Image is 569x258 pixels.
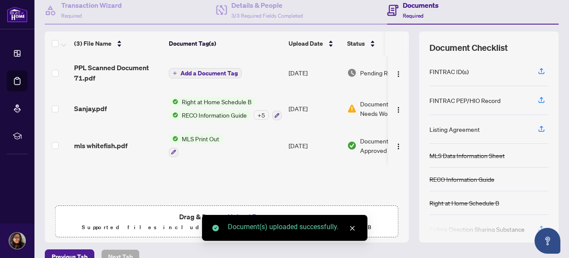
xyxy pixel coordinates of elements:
span: Drag & Drop orUpload FormsSupported files include .PDF, .JPG, .JPEG, .PNG under25MB [56,206,398,238]
img: Logo [395,106,402,113]
span: Required [403,12,423,19]
th: Document Tag(s) [165,31,285,56]
p: Supported files include .PDF, .JPG, .JPEG, .PNG under 25 MB [61,222,393,233]
button: Status IconMLS Print Out [169,134,223,157]
span: (3) File Name [74,39,112,48]
button: Logo [392,139,405,152]
span: MLS Print Out [178,134,223,143]
button: Open asap [535,228,560,254]
div: MLS Data Information Sheet [429,151,505,160]
img: Logo [395,143,402,150]
td: [DATE] [285,56,344,90]
button: Upload Forms [225,211,274,222]
span: Right at Home Schedule B [178,97,255,106]
span: PPL Scanned Document 71.pdf [74,62,162,83]
div: Document(s) uploaded successfully. [228,222,357,232]
span: plus [173,71,177,75]
img: Status Icon [169,97,178,106]
button: Add a Document Tag [169,68,242,79]
span: Drag & Drop or [179,211,274,222]
div: FINTRAC ID(s) [429,67,469,76]
span: Add a Document Tag [180,70,238,76]
span: RECO Information Guide [178,110,250,120]
span: Document Checklist [429,42,508,54]
img: Document Status [347,68,357,78]
button: Status IconRight at Home Schedule BStatus IconRECO Information Guide+5 [169,97,282,120]
th: (3) File Name [71,31,165,56]
span: Status [347,39,365,48]
span: Required [61,12,82,19]
span: Document Needs Work [360,99,405,118]
img: Document Status [347,141,357,150]
td: [DATE] [285,90,344,127]
div: + 5 [254,110,269,120]
td: [DATE] [285,127,344,164]
span: check-circle [212,225,219,231]
img: Status Icon [169,134,178,143]
th: Status [344,31,417,56]
img: Status Icon [169,110,178,120]
span: Sanjay.pdf [74,103,107,114]
div: FINTRAC PEP/HIO Record [429,96,501,105]
button: Add a Document Tag [169,68,242,78]
div: Listing Agreement [429,124,480,134]
button: Logo [392,102,405,115]
span: Document Approved [360,136,414,155]
img: Profile Icon [9,233,25,249]
div: RECO Information Guide [429,174,494,184]
img: Document Status [347,104,357,113]
button: Logo [392,66,405,80]
div: Right at Home Schedule B [429,198,499,208]
img: logo [7,6,28,22]
span: close [349,225,355,231]
span: Pending Review [360,68,403,78]
th: Upload Date [285,31,344,56]
img: Logo [395,71,402,78]
a: Close [348,224,357,233]
span: Upload Date [289,39,323,48]
span: mls whitefish.pdf [74,140,127,151]
span: 3/3 Required Fields Completed [231,12,303,19]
